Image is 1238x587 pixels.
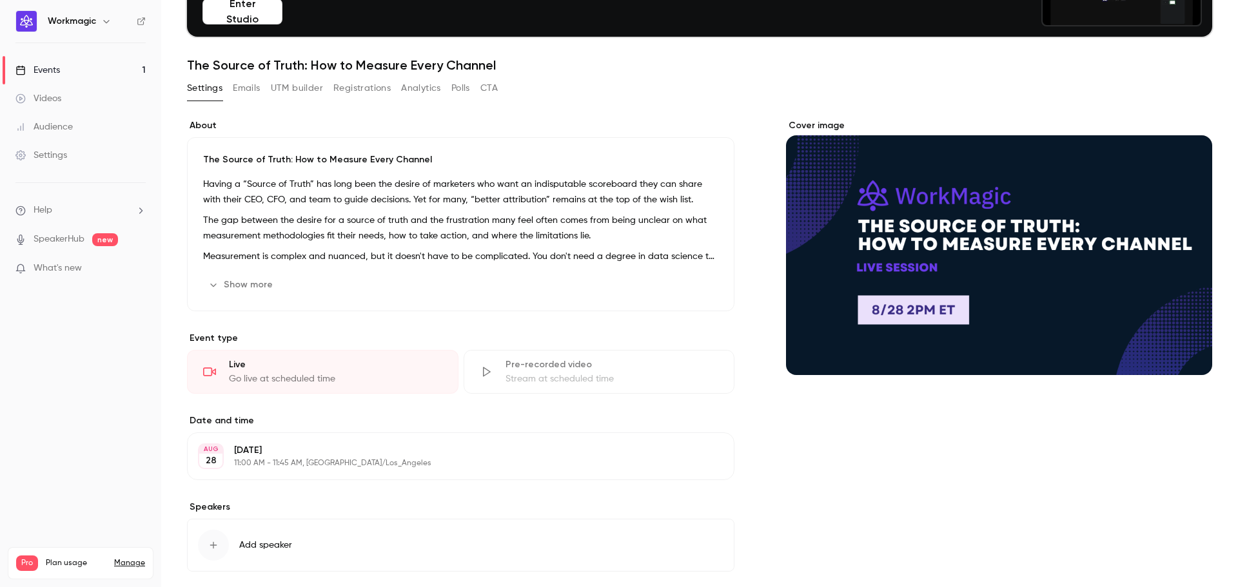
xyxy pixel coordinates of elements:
button: Emails [233,78,260,99]
p: Having a “Source of Truth” has long been the desire of marketers who want an indisputable scorebo... [203,177,718,207]
span: What's new [34,262,82,275]
span: Help [34,204,52,217]
div: Pre-recorded videoStream at scheduled time [464,350,735,394]
div: Stream at scheduled time [506,372,719,385]
p: 28 [206,454,217,467]
a: Manage [114,558,145,568]
button: CTA [480,78,498,99]
div: Events [15,64,60,77]
h6: Workmagic [48,15,96,28]
label: About [187,119,734,132]
div: Videos [15,92,61,105]
button: Polls [451,78,470,99]
button: Show more [203,274,280,295]
div: Live [229,358,442,371]
span: Add speaker [239,539,292,552]
button: Registrations [333,78,391,99]
div: Go live at scheduled time [229,372,442,385]
div: AUG [199,445,222,454]
label: Speakers [187,501,734,514]
section: Cover image [786,119,1212,375]
span: new [92,233,118,246]
span: Pro [16,555,38,571]
button: Analytics [401,78,441,99]
label: Cover image [786,119,1212,132]
div: Pre-recorded video [506,358,719,371]
a: SpeakerHub [34,233,84,246]
h1: The Source of Truth: How to Measure Every Channel [187,57,1212,73]
label: Date and time [187,414,734,427]
div: LiveGo live at scheduled time [187,350,458,394]
p: Event type [187,332,734,345]
div: Settings [15,149,67,162]
button: Settings [187,78,222,99]
p: Measurement is complex and nuanced, but it doesn't have to be complicated. You don't need a degre... [203,249,718,264]
p: 11:00 AM - 11:45 AM, [GEOGRAPHIC_DATA]/Los_Angeles [234,458,666,468]
p: The Source of Truth: How to Measure Every Channel [203,153,718,166]
li: help-dropdown-opener [15,204,146,217]
button: UTM builder [271,78,323,99]
p: The gap between the desire for a source of truth and the frustration many feel often comes from b... [203,213,718,244]
button: Add speaker [187,519,734,572]
span: Plan usage [46,558,106,568]
img: Workmagic [16,11,37,32]
p: [DATE] [234,444,666,457]
div: Audience [15,120,73,133]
